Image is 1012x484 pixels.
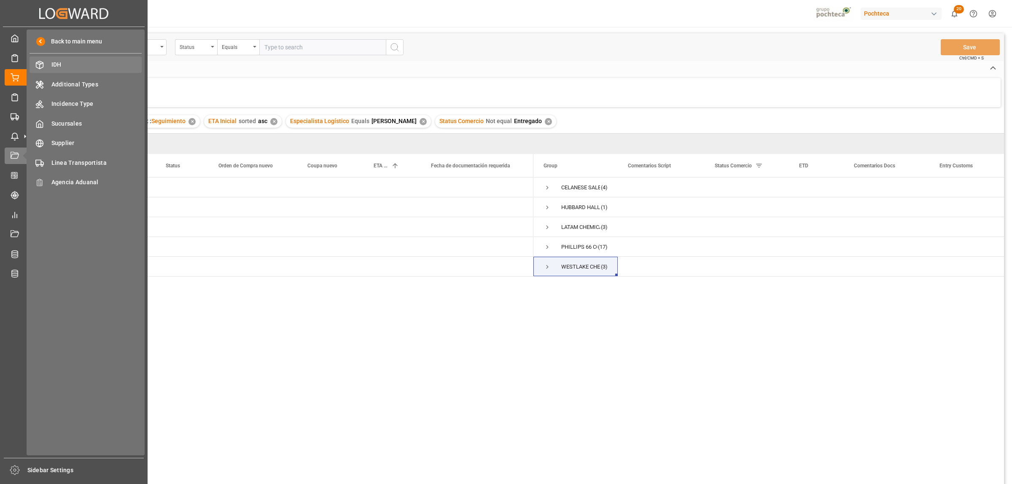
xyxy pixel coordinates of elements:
[51,139,142,148] span: Supplier
[45,37,102,46] span: Back to main menu
[30,154,142,171] a: Linea Transportista
[601,218,608,237] span: (3)
[36,237,533,257] div: Press SPACE to select this row.
[51,60,142,69] span: IDH
[545,118,552,125] div: ✕
[386,39,404,55] button: search button
[36,257,533,277] div: Press SPACE to select this row.
[51,80,142,89] span: Additional Types
[218,163,273,169] span: Orden de Compra nuevo
[813,6,855,21] img: pochtecaImg.jpg_1689854062.jpg
[188,118,196,125] div: ✕
[954,5,964,13] span: 20
[175,39,217,55] button: open menu
[561,237,597,257] div: PHILLIPS 66 COMPANY
[5,89,143,105] a: Customs Compliance
[715,163,752,169] span: Status Comercio
[939,163,973,169] span: Entry Customs
[514,118,542,124] span: Entregado
[166,163,180,169] span: Status
[561,257,600,277] div: WESTLAKE CHEMICALS & VINYLS LLC
[420,118,427,125] div: ✕
[307,163,337,169] span: Coupa nuevo
[270,118,277,125] div: ✕
[217,39,259,55] button: open menu
[959,55,984,61] span: Ctrl/CMD + S
[5,167,143,183] a: CO2e Calculator
[51,119,142,128] span: Sucursales
[544,163,557,169] span: Group
[5,226,143,242] a: Document Management
[5,69,143,86] a: Details PO
[439,118,484,124] span: Status Comercio
[371,118,417,124] span: [PERSON_NAME]
[30,56,142,73] a: IDH
[601,257,608,277] span: (3)
[561,198,600,217] div: HUBBARD HALL INC
[5,206,143,223] a: My Reports
[51,99,142,108] span: Incidence Type
[36,177,533,197] div: Press SPACE to select this row.
[486,118,512,124] span: Not equal
[861,5,945,22] button: Pochteca
[945,4,964,23] button: show 20 new notifications
[258,118,267,124] span: asc
[374,163,388,169] span: ETA Inicial
[861,8,942,20] div: Pochteca
[5,49,143,66] a: Nuevas Ordenes
[799,163,808,169] span: ETD
[36,217,533,237] div: Press SPACE to select this row.
[628,163,671,169] span: Comentarios Script
[5,30,143,46] a: My Cockpit
[598,237,608,257] span: (17)
[239,118,256,124] span: sorted
[941,39,1000,55] button: Save
[180,41,208,51] div: Status
[5,265,143,282] a: Freight Forwarder
[290,118,349,124] span: Especialista Logístico
[5,245,143,262] a: All Carriers
[431,163,510,169] span: Fecha de documentación requerida
[30,135,142,151] a: Supplier
[222,41,250,51] div: Equals
[51,159,142,167] span: Linea Transportista
[30,96,142,112] a: Incidence Type
[964,4,983,23] button: Help Center
[561,218,600,237] div: LATAM CHEMICALS LLC
[36,197,533,217] div: Press SPACE to select this row.
[259,39,386,55] input: Type to search
[561,178,600,197] div: CELANESE SALES US LTD
[51,178,142,187] span: Agencia Aduanal
[27,466,144,475] span: Sidebar Settings
[151,118,186,124] span: Seguimiento
[30,115,142,132] a: Sucursales
[5,187,143,203] a: Tracking
[30,174,142,191] a: Agencia Aduanal
[601,198,608,217] span: (1)
[601,178,608,197] span: (4)
[351,118,369,124] span: Equals
[208,118,237,124] span: ETA Inicial
[5,108,143,125] a: Final Delivery
[30,76,142,92] a: Additional Types
[854,163,895,169] span: Comentarios Docs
